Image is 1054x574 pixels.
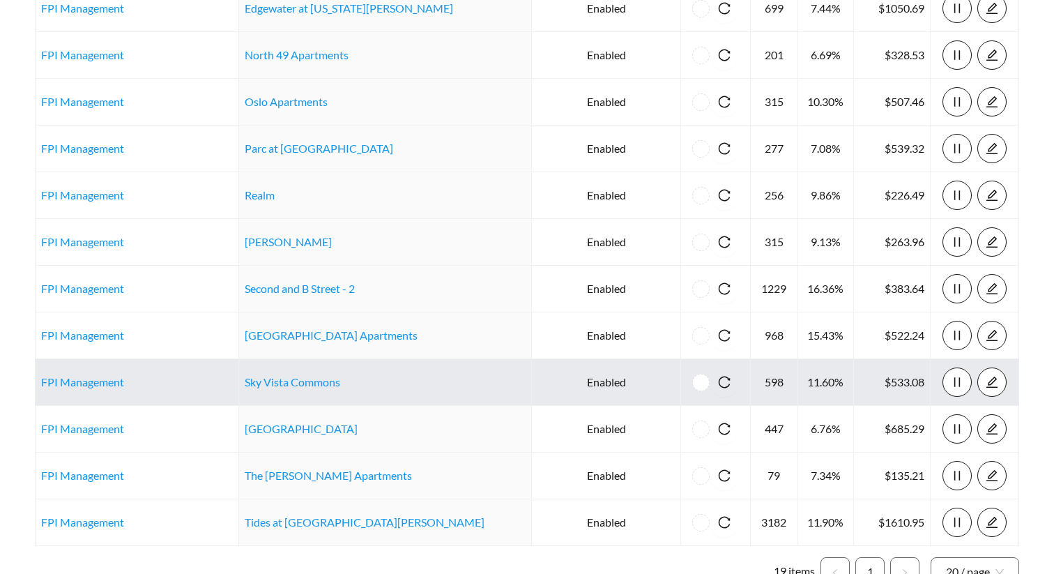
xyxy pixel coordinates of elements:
td: $522.24 [854,312,931,359]
a: FPI Management [41,235,124,248]
td: $507.46 [854,79,931,126]
td: Enabled [532,312,680,359]
td: Enabled [532,499,680,546]
button: reload [710,181,739,210]
button: pause [942,461,972,490]
a: North 49 Apartments [245,48,349,61]
button: edit [977,181,1007,210]
span: reload [710,516,739,529]
a: edit [977,95,1007,108]
td: 1229 [751,266,798,312]
span: edit [978,282,1006,295]
a: edit [977,142,1007,155]
button: edit [977,274,1007,303]
a: FPI Management [41,95,124,108]
a: FPI Management [41,515,124,529]
td: 201 [751,32,798,79]
span: edit [978,516,1006,529]
a: Oslo Apartments [245,95,328,108]
td: 256 [751,172,798,219]
button: pause [942,274,972,303]
span: edit [978,189,1006,202]
button: edit [977,414,1007,444]
span: pause [943,49,971,61]
span: reload [710,96,739,108]
a: edit [977,328,1007,342]
button: reload [710,227,739,257]
a: FPI Management [41,48,124,61]
button: pause [942,414,972,444]
a: edit [977,282,1007,295]
a: FPI Management [41,1,124,15]
td: 598 [751,359,798,406]
span: edit [978,142,1006,155]
button: pause [942,368,972,397]
a: [GEOGRAPHIC_DATA] Apartments [245,328,418,342]
td: $539.32 [854,126,931,172]
a: Parc at [GEOGRAPHIC_DATA] [245,142,393,155]
a: edit [977,235,1007,248]
span: pause [943,236,971,248]
a: FPI Management [41,469,124,482]
td: 447 [751,406,798,453]
span: reload [710,282,739,295]
span: pause [943,469,971,482]
button: reload [710,321,739,350]
a: [PERSON_NAME] [245,235,332,248]
span: pause [943,2,971,15]
span: edit [978,2,1006,15]
button: pause [942,227,972,257]
td: 9.86% [798,172,854,219]
span: reload [710,469,739,482]
td: 7.34% [798,453,854,499]
span: pause [943,516,971,529]
button: pause [942,321,972,350]
button: reload [710,87,739,116]
button: edit [977,134,1007,163]
td: 968 [751,312,798,359]
a: FPI Management [41,422,124,435]
td: 9.13% [798,219,854,266]
a: edit [977,422,1007,435]
a: FPI Management [41,188,124,202]
span: pause [943,142,971,155]
a: The [PERSON_NAME] Apartments [245,469,412,482]
span: pause [943,96,971,108]
a: Second and B Street - 2 [245,282,355,295]
button: edit [977,461,1007,490]
button: reload [710,274,739,303]
span: reload [710,423,739,435]
td: 6.69% [798,32,854,79]
button: edit [977,227,1007,257]
span: edit [978,469,1006,482]
td: 3182 [751,499,798,546]
button: edit [977,321,1007,350]
td: 315 [751,219,798,266]
a: Edgewater at [US_STATE][PERSON_NAME] [245,1,453,15]
a: [GEOGRAPHIC_DATA] [245,422,358,435]
button: reload [710,508,739,537]
td: $226.49 [854,172,931,219]
td: $685.29 [854,406,931,453]
button: edit [977,368,1007,397]
td: Enabled [532,266,680,312]
td: $1610.95 [854,499,931,546]
button: reload [710,461,739,490]
td: 16.36% [798,266,854,312]
span: edit [978,376,1006,388]
span: pause [943,423,971,435]
a: Realm [245,188,275,202]
button: pause [942,40,972,70]
td: 315 [751,79,798,126]
span: pause [943,329,971,342]
td: $533.08 [854,359,931,406]
span: reload [710,2,739,15]
span: reload [710,142,739,155]
button: edit [977,508,1007,537]
td: Enabled [532,406,680,453]
td: Enabled [532,172,680,219]
button: reload [710,368,739,397]
span: edit [978,423,1006,435]
a: FPI Management [41,282,124,295]
td: 10.30% [798,79,854,126]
